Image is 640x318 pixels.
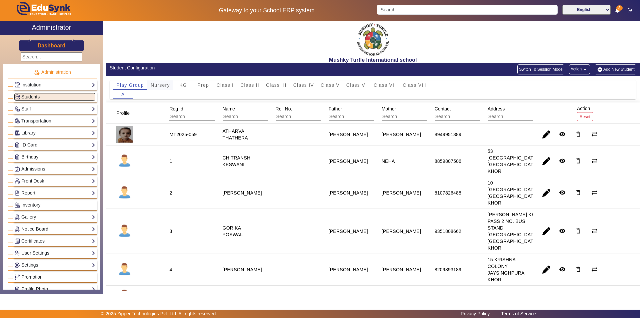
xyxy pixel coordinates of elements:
span: Class VIII [403,83,427,87]
span: Address [488,106,505,111]
img: add-new-student.png [596,67,603,72]
div: Action [575,102,595,123]
span: Play Group [116,83,144,87]
div: [PERSON_NAME] [382,190,421,196]
mat-icon: remove_red_eye [559,189,566,196]
div: 8859807506 [435,158,461,165]
mat-icon: remove_red_eye [559,266,566,273]
span: Nursery [151,83,170,87]
mat-icon: delete_outline [575,228,582,234]
a: Inventory [14,201,95,209]
div: 8107826488 [435,190,461,196]
div: [PERSON_NAME] [382,266,421,273]
div: Roll No. [273,103,344,123]
div: Name [220,103,291,123]
div: Profile [114,107,138,119]
img: profile.png [116,288,133,305]
span: Father [329,106,342,111]
a: Privacy Policy [457,309,493,318]
div: 8209893189 [435,266,461,273]
mat-icon: delete_outline [575,189,582,196]
div: 15 KRISHNA COLONY JAYSINGHPURA KHOR [488,256,525,283]
span: Mother [382,106,396,111]
div: 53 [GEOGRAPHIC_DATA] [GEOGRAPHIC_DATA] KHOR [488,148,538,175]
input: Search [435,112,494,121]
span: KG [179,83,187,87]
div: [PERSON_NAME] [329,266,368,273]
span: Class V [321,83,340,87]
img: profile.png [116,261,133,278]
button: Action [569,64,590,74]
staff-with-status: [PERSON_NAME] [223,190,262,196]
a: Terms of Service [498,309,539,318]
button: Reset [577,112,593,121]
span: Class III [266,83,287,87]
div: NEHA [382,158,395,165]
div: Contact [432,103,503,123]
img: Administration.png [34,69,40,75]
h2: Administrator [32,23,71,31]
mat-icon: remove_red_eye [559,157,566,164]
mat-icon: sync_alt [591,189,598,196]
span: Promotion [21,274,43,280]
input: Search [382,112,441,121]
div: 10 [GEOGRAPHIC_DATA] [GEOGRAPHIC_DATA] KHOR [488,180,538,206]
span: Name [223,106,235,111]
input: Search [488,112,547,121]
mat-icon: sync_alt [591,157,598,164]
a: Dashboard [37,42,66,49]
mat-icon: sync_alt [591,228,598,234]
img: profile.png [116,185,133,201]
img: Branchoperations.png [15,275,20,280]
mat-icon: sync_alt [591,131,598,137]
a: Students [14,93,95,101]
div: 4 [169,266,172,273]
mat-icon: delete_outline [575,157,582,164]
span: Class II [240,83,259,87]
span: Prep [197,83,209,87]
img: 1e6a7432-eec3-4f5f-b620-ecdb046e52cc [116,126,133,143]
img: Inventory.png [15,203,20,208]
mat-icon: remove_red_eye [559,131,566,137]
input: Search [169,112,229,121]
mat-icon: remove_red_eye [559,228,566,234]
div: [PERSON_NAME] [329,131,368,138]
span: Class IV [293,83,314,87]
mat-icon: delete_outline [575,131,582,137]
input: Search [276,112,335,121]
div: 2 [169,190,172,196]
button: Switch To Session Mode [517,64,564,74]
div: Address [485,103,556,123]
div: [PERSON_NAME] [329,190,368,196]
mat-icon: arrow_drop_down [582,66,588,73]
a: Promotion [14,273,95,281]
h5: Gateway to your School ERP system [164,7,370,14]
img: f2cfa3ea-8c3d-4776-b57d-4b8cb03411bc [356,22,390,57]
div: Reg Id [167,103,237,123]
p: © 2025 Zipper Technologies Pvt. Ltd. All rights reserved. [101,310,217,317]
div: Father [326,103,397,123]
span: Roll No. [276,106,292,111]
staff-with-status: GORIKA POSWAL [223,225,243,237]
div: [PERSON_NAME] [382,131,421,138]
div: [PERSON_NAME] [329,228,368,235]
div: 9351808662 [435,228,461,235]
span: Profile [116,110,130,116]
h3: Dashboard [38,42,66,49]
input: Search [223,112,282,121]
h2: Mushky Turtle International school [106,57,640,63]
input: Search... [21,52,82,61]
span: Contact [435,106,451,111]
p: Administration [8,69,97,76]
staff-with-status: CHITRANSH KESWANI [223,155,251,167]
span: 3 [616,5,623,11]
img: Students.png [15,94,20,99]
div: MT2025-059 [169,131,197,138]
div: [PERSON_NAME] KE PASS 2 NO. BUS STAND [GEOGRAPHIC_DATA] [GEOGRAPHIC_DATA] KHOR [488,211,538,251]
span: Class I [217,83,234,87]
img: profile.png [116,153,133,170]
span: Inventory [21,202,41,208]
div: 8949951389 [435,131,461,138]
input: Search [329,112,388,121]
span: Students [21,94,40,99]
